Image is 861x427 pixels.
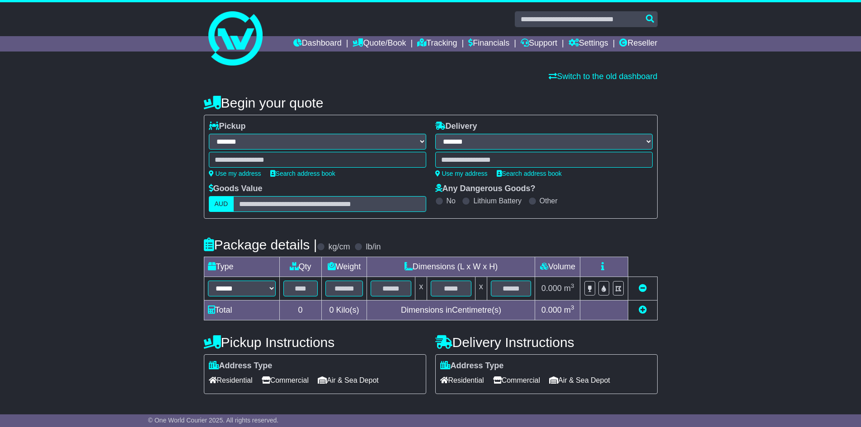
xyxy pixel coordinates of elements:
[435,122,477,131] label: Delivery
[204,237,317,252] h4: Package details |
[475,277,487,300] td: x
[535,257,580,277] td: Volume
[541,305,562,314] span: 0.000
[262,373,309,387] span: Commercial
[204,300,279,320] td: Total
[540,197,558,205] label: Other
[497,170,562,177] a: Search address book
[209,196,234,212] label: AUD
[329,305,334,314] span: 0
[270,170,335,177] a: Search address book
[639,305,647,314] a: Add new item
[204,335,426,350] h4: Pickup Instructions
[417,36,457,52] a: Tracking
[435,170,488,177] a: Use my address
[209,373,253,387] span: Residential
[619,36,657,52] a: Reseller
[204,95,658,110] h4: Begin your quote
[473,197,522,205] label: Lithium Battery
[279,257,321,277] td: Qty
[321,300,367,320] td: Kilo(s)
[328,242,350,252] label: kg/cm
[571,304,574,311] sup: 3
[435,184,536,194] label: Any Dangerous Goods?
[447,197,456,205] label: No
[564,284,574,293] span: m
[468,36,509,52] a: Financials
[367,300,535,320] td: Dimensions in Centimetre(s)
[209,122,246,131] label: Pickup
[279,300,321,320] td: 0
[353,36,406,52] a: Quote/Book
[321,257,367,277] td: Weight
[440,373,484,387] span: Residential
[639,284,647,293] a: Remove this item
[293,36,342,52] a: Dashboard
[148,417,279,424] span: © One World Courier 2025. All rights reserved.
[318,373,379,387] span: Air & Sea Depot
[209,170,261,177] a: Use my address
[415,277,427,300] td: x
[564,305,574,314] span: m
[493,373,540,387] span: Commercial
[209,361,273,371] label: Address Type
[571,282,574,289] sup: 3
[549,373,610,387] span: Air & Sea Depot
[521,36,557,52] a: Support
[440,361,504,371] label: Address Type
[209,184,263,194] label: Goods Value
[366,242,381,252] label: lb/in
[204,257,279,277] td: Type
[541,284,562,293] span: 0.000
[569,36,608,52] a: Settings
[549,72,657,81] a: Switch to the old dashboard
[367,257,535,277] td: Dimensions (L x W x H)
[435,335,658,350] h4: Delivery Instructions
